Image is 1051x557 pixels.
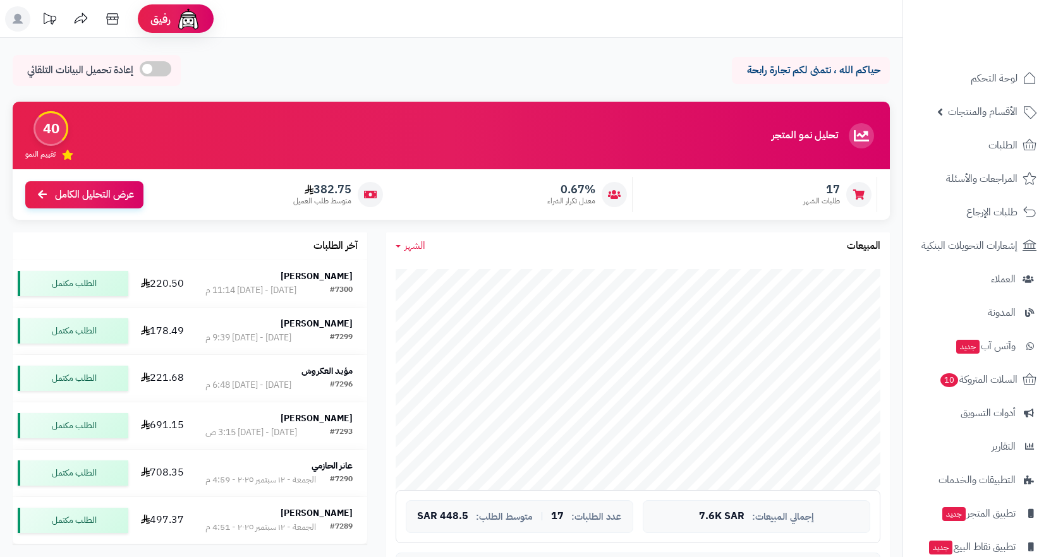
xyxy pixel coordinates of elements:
[928,538,1016,556] span: تطبيق نقاط البيع
[540,512,544,521] span: |
[55,188,134,202] span: عرض التحليل الكامل
[404,238,425,253] span: الشهر
[150,11,171,27] span: رفيق
[18,366,128,391] div: الطلب مكتمل
[991,270,1016,288] span: العملاء
[18,271,128,296] div: الطلب مكتمل
[133,308,191,354] td: 178.49
[205,474,316,486] div: الجمعة - ١٢ سبتمبر ٢٠٢٥ - 4:59 م
[911,498,1043,529] a: تطبيق المتجرجديد
[205,332,291,344] div: [DATE] - [DATE] 9:39 م
[18,508,128,533] div: الطلب مكتمل
[911,331,1043,361] a: وآتس آبجديد
[33,6,65,35] a: تحديثات المنصة
[396,239,425,253] a: الشهر
[699,511,744,522] span: 7.6K SAR
[205,426,297,439] div: [DATE] - [DATE] 3:15 ص
[330,332,353,344] div: #7299
[293,183,351,196] span: 382.75
[966,203,1018,221] span: طلبات الإرجاع
[741,63,880,78] p: حياكم الله ، نتمنى لكم تجارة رابحة
[571,512,621,522] span: عدد الطلبات:
[133,497,191,544] td: 497.37
[18,413,128,438] div: الطلب مكتمل
[281,317,353,330] strong: [PERSON_NAME]
[133,402,191,449] td: 691.15
[417,511,468,522] span: 448.5 SAR
[18,460,128,486] div: الطلب مكتمل
[281,506,353,520] strong: [PERSON_NAME]
[18,318,128,344] div: الطلب مكتمل
[27,63,133,78] span: إعادة تحميل البيانات التلقائي
[946,170,1018,188] span: المراجعات والأسئلة
[176,6,201,32] img: ai-face.png
[330,474,353,486] div: #7290
[133,260,191,307] td: 220.50
[948,103,1018,121] span: الأقسام والمنتجات
[551,511,564,522] span: 17
[330,284,353,297] div: #7300
[293,196,351,207] span: متوسط طلب العميل
[133,355,191,402] td: 221.68
[752,512,814,522] span: إجمالي المبيعات:
[911,130,1043,160] a: الطلبات
[929,541,952,554] span: جديد
[911,465,1043,495] a: التطبيقات والخدمات
[803,196,840,207] span: طلبات الشهر
[940,373,958,387] span: 10
[133,450,191,496] td: 708.35
[911,63,1043,93] a: لوحة التحكم
[911,231,1043,261] a: إشعارات التحويلات البنكية
[205,521,316,534] div: الجمعة - ١٢ سبتمبر ٢٠٢٥ - 4:51 م
[547,183,595,196] span: 0.67%
[911,431,1043,462] a: التقارير
[205,379,291,392] div: [DATE] - [DATE] 6:48 م
[941,505,1016,522] span: تطبيق المتجر
[911,264,1043,294] a: العملاء
[965,35,1039,62] img: logo-2.png
[205,284,296,297] div: [DATE] - [DATE] 11:14 م
[911,398,1043,428] a: أدوات التسويق
[955,337,1016,355] span: وآتس آب
[956,340,980,354] span: جديد
[847,241,880,252] h3: المبيعات
[911,164,1043,194] a: المراجعات والأسئلة
[988,304,1016,321] span: المدونة
[281,412,353,425] strong: [PERSON_NAME]
[939,371,1018,388] span: السلات المتروكة
[330,426,353,439] div: #7293
[939,471,1016,489] span: التطبيقات والخدمات
[803,183,840,196] span: 17
[547,196,595,207] span: معدل تكرار الشراء
[25,181,143,208] a: عرض التحليل الكامل
[921,237,1018,255] span: إشعارات التحويلات البنكية
[911,297,1043,328] a: المدونة
[330,521,353,534] div: #7289
[988,136,1018,154] span: الطلبات
[942,507,966,521] span: جديد
[313,241,358,252] h3: آخر الطلبات
[330,379,353,392] div: #7296
[961,404,1016,422] span: أدوات التسويق
[911,364,1043,395] a: السلات المتروكة10
[25,149,56,160] span: تقييم النمو
[476,512,533,522] span: متوسط الطلب:
[312,459,353,472] strong: عانر الحازمي
[971,69,1018,87] span: لوحة التحكم
[911,197,1043,227] a: طلبات الإرجاع
[281,270,353,283] strong: [PERSON_NAME]
[772,130,838,141] h3: تحليل نمو المتجر
[992,438,1016,455] span: التقارير
[301,364,353,378] strong: مؤيد العكروش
